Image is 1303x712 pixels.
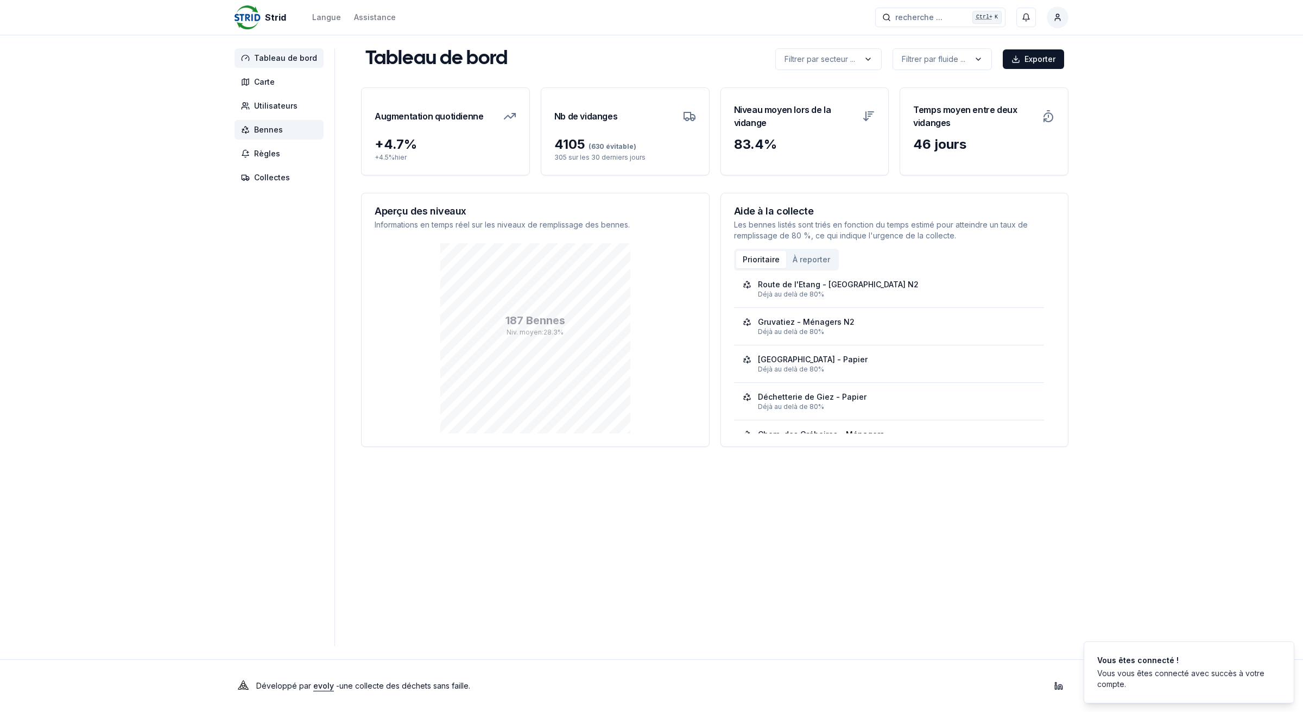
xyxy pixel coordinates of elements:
div: Déjà au delà de 80% [758,327,1036,336]
div: Chem. des Grébeires - Ménagers [758,429,884,440]
button: recherche ...Ctrl+K [875,8,1005,27]
span: Bennes [254,124,283,135]
div: Langue [312,12,341,23]
div: Route de l'Etang - [GEOGRAPHIC_DATA] N2 [758,279,919,290]
p: Les bennes listés sont triés en fonction du temps estimé pour atteindre un taux de remplissage de... [734,219,1055,241]
p: Développé par - une collecte des déchets sans faille . [256,678,470,694]
a: Tableau de bord [235,48,328,68]
p: + 4.5 % hier [375,153,516,162]
a: Déchetterie de Giez - PapierDéjà au delà de 80% [743,392,1036,411]
div: Déjà au delà de 80% [758,365,1036,374]
button: Prioritaire [736,251,786,268]
span: Règles [254,148,280,159]
span: (630 évitable) [585,142,636,150]
img: Strid Logo [235,4,261,30]
div: Vous vous êtes connecté avec succès à votre compte. [1097,668,1276,690]
span: Strid [265,11,286,24]
h1: Tableau de bord [365,48,508,70]
h3: Niveau moyen lors de la vidange [734,101,856,131]
p: Informations en temps réel sur les niveaux de remplissage des bennes. [375,219,696,230]
span: Collectes [254,172,290,183]
div: Gruvatiez - Ménagers N2 [758,317,855,327]
button: À reporter [786,251,837,268]
div: 83.4 % [734,136,876,153]
a: Gruvatiez - Ménagers N2Déjà au delà de 80% [743,317,1036,336]
span: Carte [254,77,275,87]
div: 46 jours [913,136,1055,153]
a: Strid [235,11,290,24]
h3: Temps moyen entre deux vidanges [913,101,1035,131]
span: Utilisateurs [254,100,298,111]
p: Filtrer par secteur ... [785,54,855,65]
a: Carte [235,72,328,92]
div: + 4.7 % [375,136,516,153]
div: [GEOGRAPHIC_DATA] - Papier [758,354,868,365]
a: Assistance [354,11,396,24]
div: 4105 [554,136,696,153]
button: label [893,48,992,70]
img: Evoly Logo [235,677,252,695]
div: Déjà au delà de 80% [758,402,1036,411]
div: Déchetterie de Giez - Papier [758,392,866,402]
h3: Aperçu des niveaux [375,206,696,216]
a: Chem. des Grébeires - Ménagers [743,429,1036,449]
a: Collectes [235,168,328,187]
h3: Nb de vidanges [554,101,617,131]
div: Vous êtes connecté ! [1097,655,1276,666]
a: Bennes [235,120,328,140]
h3: Augmentation quotidienne [375,101,483,131]
a: Utilisateurs [235,96,328,116]
span: recherche ... [895,12,943,23]
a: [GEOGRAPHIC_DATA] - PapierDéjà au delà de 80% [743,354,1036,374]
a: Règles [235,144,328,163]
p: Filtrer par fluide ... [902,54,965,65]
button: Langue [312,11,341,24]
button: label [775,48,882,70]
p: 305 sur les 30 derniers jours [554,153,696,162]
a: evoly [313,681,334,690]
span: Tableau de bord [254,53,317,64]
div: Déjà au delà de 80% [758,290,1036,299]
button: Exporter [1003,49,1064,69]
a: Route de l'Etang - [GEOGRAPHIC_DATA] N2Déjà au delà de 80% [743,279,1036,299]
h3: Aide à la collecte [734,206,1055,216]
